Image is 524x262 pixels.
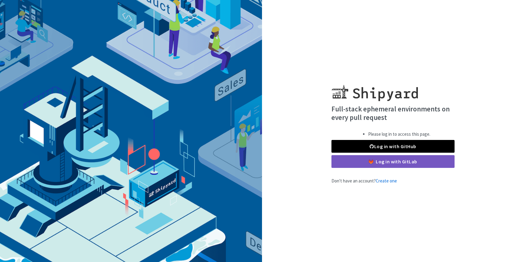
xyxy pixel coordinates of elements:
[331,178,397,184] span: Don't have an account?
[368,131,430,138] li: Please log in to access this page.
[331,105,455,121] h4: Full-stack ephemeral environments on every pull request
[331,140,455,153] a: Log in with GitHub
[369,159,373,164] img: gitlab-color.svg
[376,178,397,184] a: Create one
[331,155,455,168] a: Log in with GitLab
[331,77,418,101] img: Shipyard logo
